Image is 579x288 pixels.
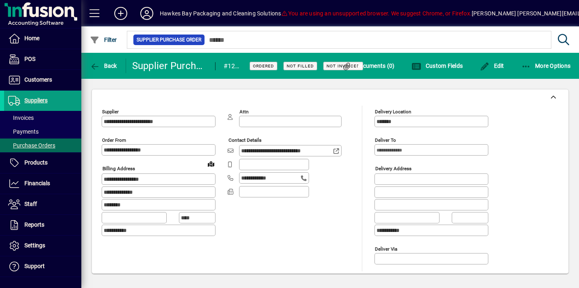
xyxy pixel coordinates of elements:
button: Filter [88,32,119,47]
span: Products [24,159,48,166]
span: Ordered [253,63,274,69]
span: Staff [24,201,37,207]
span: Purchase Orders [8,142,55,149]
span: POS [24,56,35,62]
div: Supplier Purchase Order [132,59,207,72]
button: Back [88,58,119,73]
a: Home [4,28,81,49]
span: Invoices [8,115,34,121]
a: Invoices [4,111,81,125]
button: More Options [519,58,573,73]
a: Settings [4,236,81,256]
a: Products [4,153,81,173]
a: Reports [4,215,81,235]
span: Edit [480,63,504,69]
mat-label: Delivery Location [375,109,411,115]
a: Support [4,256,81,277]
button: Add [108,6,134,21]
div: Hawkes Bay Packaging and Cleaning Solutions [160,7,281,20]
span: Filter [90,37,117,43]
a: Payments [4,125,81,139]
span: Home [24,35,39,41]
span: You are using an unsupported browser. We suggest Chrome, or Firefox. [281,10,472,17]
span: Documents (0) [342,63,395,69]
span: Not Invoiced [327,63,360,69]
span: Not Filled [287,63,314,69]
a: POS [4,49,81,69]
mat-label: Deliver via [375,246,397,251]
span: Payments [8,128,39,135]
a: Staff [4,194,81,214]
mat-label: Deliver To [375,137,396,143]
app-page-header-button: Back [81,58,126,73]
a: Purchase Orders [4,139,81,152]
button: Custom Fields [409,58,465,73]
a: Customers [4,70,81,90]
button: Documents (0) [340,58,397,73]
span: Suppliers [24,97,48,104]
a: Financials [4,173,81,194]
mat-label: Order from [102,137,126,143]
span: Back [90,63,117,69]
span: Financials [24,180,50,186]
button: Profile [134,6,160,21]
button: Edit [478,58,506,73]
span: Settings [24,242,45,249]
span: Customers [24,76,52,83]
span: Support [24,263,45,269]
mat-label: Attn [239,109,248,115]
mat-label: Supplier [102,109,119,115]
div: #12417 [224,60,239,73]
span: Supplier Purchase Order [137,36,201,44]
span: Reports [24,221,44,228]
a: View on map [205,157,218,170]
span: More Options [521,63,571,69]
span: Custom Fields [411,63,463,69]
